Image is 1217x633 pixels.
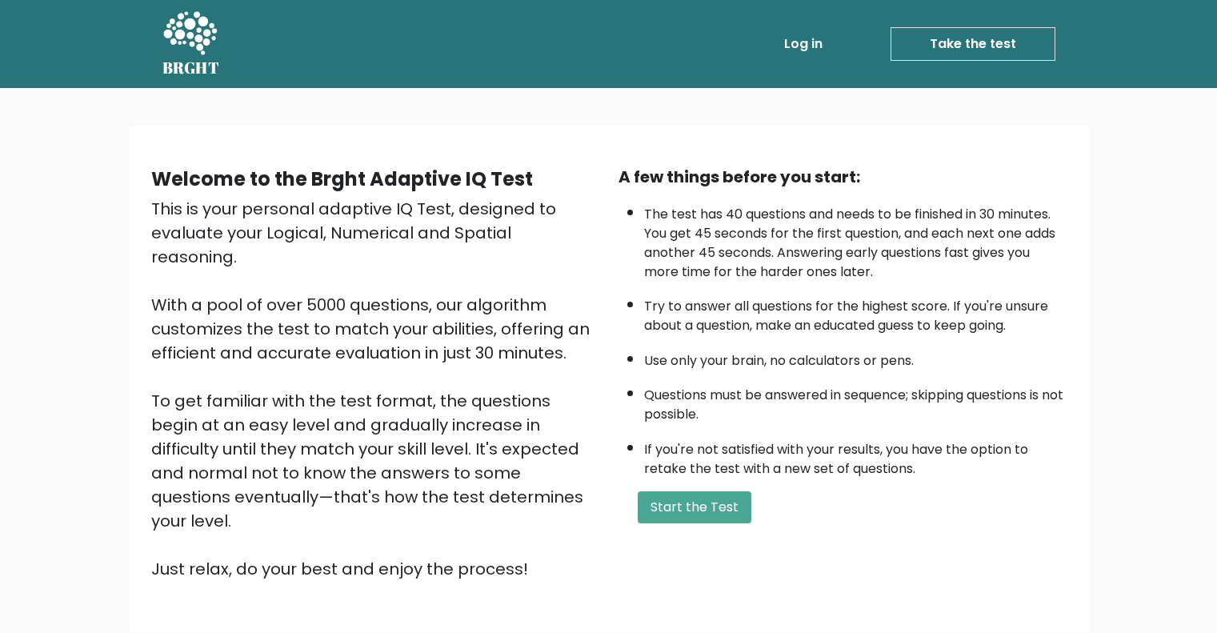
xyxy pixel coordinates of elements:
[644,289,1067,335] li: Try to answer all questions for the highest score. If you're unsure about a question, make an edu...
[644,197,1067,282] li: The test has 40 questions and needs to be finished in 30 minutes. You get 45 seconds for the firs...
[151,197,599,581] div: This is your personal adaptive IQ Test, designed to evaluate your Logical, Numerical and Spatial ...
[162,6,220,82] a: BRGHT
[891,27,1055,61] a: Take the test
[778,28,829,60] a: Log in
[151,166,533,192] b: Welcome to the Brght Adaptive IQ Test
[644,343,1067,371] li: Use only your brain, no calculators or pens.
[644,378,1067,424] li: Questions must be answered in sequence; skipping questions is not possible.
[638,491,751,523] button: Start the Test
[162,58,220,78] h5: BRGHT
[619,165,1067,189] div: A few things before you start:
[644,432,1067,479] li: If you're not satisfied with your results, you have the option to retake the test with a new set ...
